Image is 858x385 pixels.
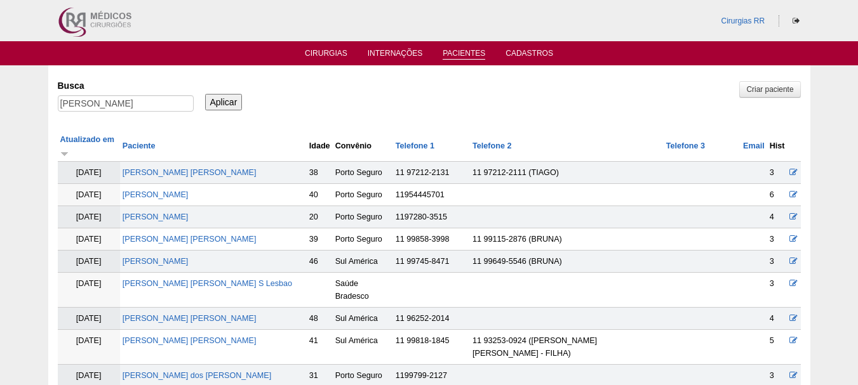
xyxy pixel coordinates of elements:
[123,279,292,288] a: [PERSON_NAME] [PERSON_NAME] S Lesbao
[333,228,393,251] td: Porto Seguro
[767,330,788,365] td: 5
[666,141,705,150] a: Telefone 3
[767,273,788,308] td: 3
[767,251,788,273] td: 3
[767,228,788,251] td: 3
[58,95,194,112] input: Digite os termos que você deseja procurar.
[333,251,393,273] td: Sul América
[393,330,470,365] td: 11 99818-1845
[721,16,765,25] a: Cirurgias RR
[767,308,788,330] td: 4
[333,131,393,162] th: Convênio
[58,251,120,273] td: [DATE]
[470,228,664,251] td: 11 99115-2876 (BRUNA)
[307,162,333,184] td: 38
[393,206,470,228] td: 1197280-3515
[307,228,333,251] td: 39
[123,314,257,323] a: [PERSON_NAME] [PERSON_NAME]
[58,308,120,330] td: [DATE]
[393,251,470,273] td: 11 99745-8471
[393,308,470,330] td: 11 96252-2014
[739,81,800,98] a: Criar paciente
[123,190,189,199] a: [PERSON_NAME]
[123,371,271,380] a: [PERSON_NAME] dos [PERSON_NAME]
[307,131,333,162] th: Idade
[60,135,114,157] a: Atualizado em
[470,330,664,365] td: 11 93253-0924 ([PERSON_NAME] [PERSON_NAME] - FILHA)
[368,49,423,62] a: Internações
[58,228,120,251] td: [DATE]
[123,257,189,266] a: [PERSON_NAME]
[767,206,788,228] td: 4
[333,206,393,228] td: Porto Seguro
[396,141,434,150] a: Telefone 1
[307,206,333,228] td: 20
[123,168,257,177] a: [PERSON_NAME] [PERSON_NAME]
[506,49,553,62] a: Cadastros
[393,162,470,184] td: 11 97212-2131
[307,184,333,206] td: 40
[443,49,485,60] a: Pacientes
[123,235,257,244] a: [PERSON_NAME] [PERSON_NAME]
[307,251,333,273] td: 46
[123,336,257,345] a: [PERSON_NAME] [PERSON_NAME]
[205,94,243,110] input: Aplicar
[307,308,333,330] td: 48
[767,162,788,184] td: 3
[60,149,69,157] img: ordem crescente
[307,330,333,365] td: 41
[473,141,511,150] a: Telefone 2
[333,308,393,330] td: Sul América
[305,49,347,62] a: Cirurgias
[58,79,194,92] label: Busca
[58,330,120,365] td: [DATE]
[793,17,800,25] i: Sair
[58,273,120,308] td: [DATE]
[58,184,120,206] td: [DATE]
[767,131,788,162] th: Hist
[470,162,664,184] td: 11 97212-2111 (TIAGO)
[333,162,393,184] td: Porto Seguro
[58,162,120,184] td: [DATE]
[743,141,765,150] a: Email
[333,330,393,365] td: Sul América
[123,212,189,221] a: [PERSON_NAME]
[393,184,470,206] td: 11954445701
[58,206,120,228] td: [DATE]
[333,273,393,308] td: Saúde Bradesco
[393,228,470,251] td: 11 99858-3998
[767,184,788,206] td: 6
[333,184,393,206] td: Porto Seguro
[470,251,664,273] td: 11 99649-5546 (BRUNA)
[123,141,156,150] a: Paciente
